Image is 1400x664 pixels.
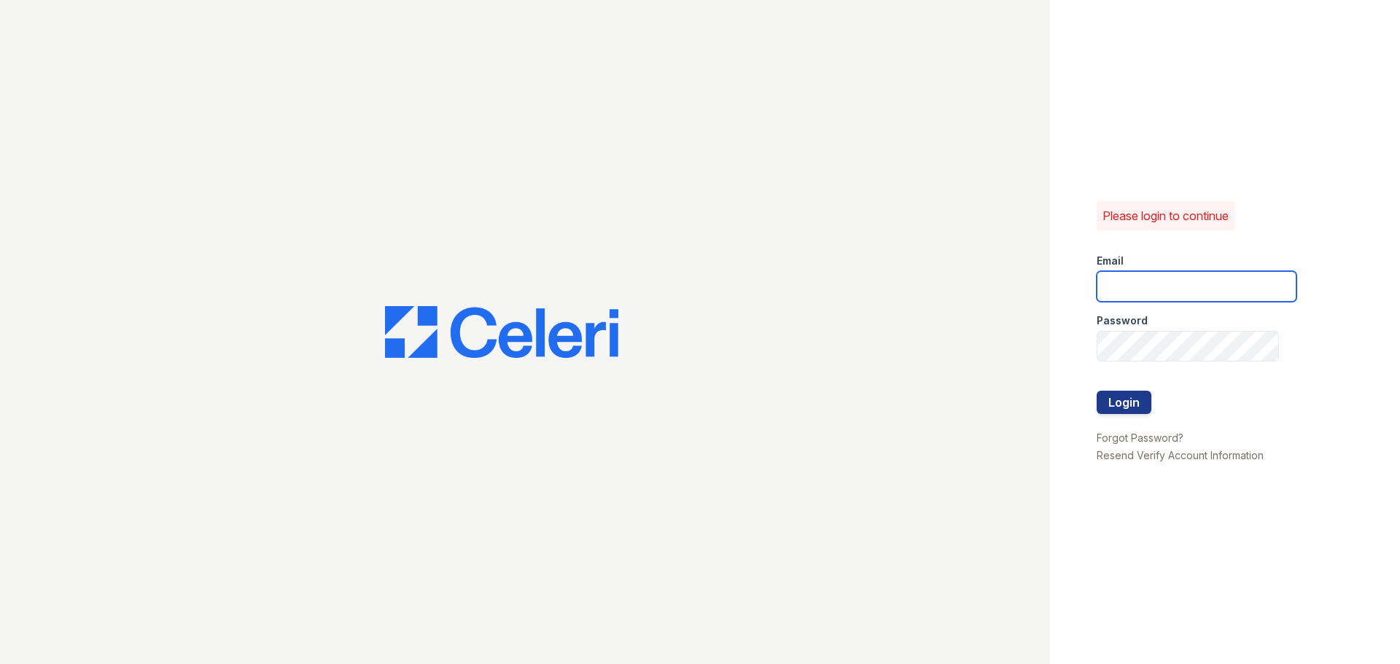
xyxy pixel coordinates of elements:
a: Forgot Password? [1097,431,1183,444]
img: CE_Logo_Blue-a8612792a0a2168367f1c8372b55b34899dd931a85d93a1a3d3e32e68fde9ad4.png [385,306,618,359]
button: Login [1097,391,1151,414]
a: Resend Verify Account Information [1097,449,1264,461]
label: Password [1097,313,1148,328]
label: Email [1097,254,1124,268]
p: Please login to continue [1102,207,1229,224]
